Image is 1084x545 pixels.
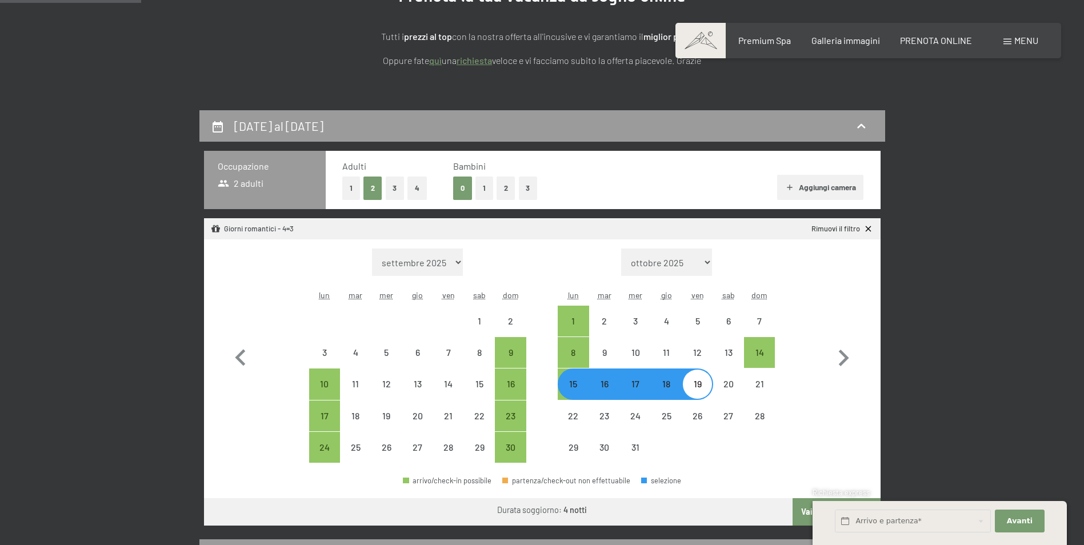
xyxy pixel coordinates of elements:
div: Mon Dec 15 2025 [558,368,589,399]
div: 26 [683,411,711,440]
div: 8 [559,348,587,376]
div: 25 [341,443,370,471]
div: selezione [641,477,681,484]
svg: Pacchetto/offerta [211,224,221,234]
div: arrivo/check-in possibile [309,400,340,431]
span: 2 adulti [218,177,264,190]
div: arrivo/check-in possibile [558,337,589,368]
div: arrivo/check-in non effettuabile [309,337,340,368]
div: Sun Nov 30 2025 [495,432,526,463]
p: Tutti i con la nostra offerta all'incusive e vi garantiamo il ! [257,29,828,44]
div: 11 [652,348,681,376]
div: arrivo/check-in non effettuabile [464,400,495,431]
div: arrivo/check-in possibile [495,337,526,368]
div: arrivo/check-in non effettuabile [558,432,589,463]
div: Tue Dec 16 2025 [589,368,620,399]
abbr: giovedì [661,290,672,300]
span: Galleria immagini [811,35,880,46]
b: 4 notti [563,505,587,515]
abbr: sabato [722,290,735,300]
div: Tue Dec 23 2025 [589,400,620,431]
div: 15 [559,379,587,408]
div: Mon Nov 17 2025 [309,400,340,431]
div: 12 [683,348,711,376]
div: Thu Dec 04 2025 [651,306,682,336]
div: 18 [652,379,681,408]
a: PRENOTA ONLINE [900,35,972,46]
div: 22 [559,411,587,440]
div: Fri Dec 05 2025 [682,306,713,336]
div: Wed Dec 17 2025 [620,368,651,399]
div: arrivo/check-in non effettuabile [464,306,495,336]
div: Thu Nov 20 2025 [402,400,433,431]
button: Mese precedente [224,249,257,463]
div: arrivo/check-in non effettuabile [402,432,433,463]
div: Durata soggiorno: [497,504,587,516]
div: 1 [559,316,587,345]
div: Thu Dec 18 2025 [651,368,682,399]
div: Sun Nov 02 2025 [495,306,526,336]
div: 14 [434,379,463,408]
div: Mon Dec 08 2025 [558,337,589,368]
span: Avanti [1007,516,1033,526]
div: Wed Nov 12 2025 [371,368,402,399]
a: richiesta [457,55,492,66]
div: 20 [714,379,743,408]
div: arrivo/check-in non effettuabile [744,306,775,336]
div: arrivo/check-in possibile [495,432,526,463]
strong: prezzi al top [404,31,452,42]
div: 8 [465,348,494,376]
div: 7 [745,316,774,345]
div: arrivo/check-in non effettuabile [340,337,371,368]
strong: miglior prezzo [643,31,700,42]
a: Premium Spa [738,35,791,46]
div: Sat Dec 27 2025 [713,400,744,431]
div: 12 [372,379,401,408]
div: 30 [496,443,525,471]
div: partenza/check-out non effettuabile [502,477,630,484]
div: Wed Dec 03 2025 [620,306,651,336]
div: Thu Dec 25 2025 [651,400,682,431]
div: Thu Nov 06 2025 [402,337,433,368]
button: 1 [342,177,360,200]
div: arrivo/check-in non effettuabile [340,432,371,463]
div: Mon Nov 24 2025 [309,432,340,463]
div: 2 [496,316,525,345]
div: arrivo/check-in non effettuabile [402,368,433,399]
div: Mon Dec 29 2025 [558,432,589,463]
div: arrivo/check-in non effettuabile [371,337,402,368]
div: 17 [310,411,339,440]
abbr: venerdì [691,290,704,300]
h3: Occupazione [218,160,312,173]
div: arrivo/check-in non effettuabile [589,432,620,463]
div: 21 [745,379,774,408]
div: 4 [652,316,681,345]
div: 16 [496,379,525,408]
div: arrivo/check-in possibile [495,368,526,399]
div: 29 [559,443,587,471]
div: arrivo/check-in non effettuabile [495,306,526,336]
div: 21 [434,411,463,440]
div: Sun Nov 23 2025 [495,400,526,431]
button: 2 [497,177,515,200]
div: Sat Nov 29 2025 [464,432,495,463]
div: arrivo/check-in non effettuabile [340,400,371,431]
div: 30 [590,443,619,471]
div: Sat Dec 06 2025 [713,306,744,336]
div: 13 [403,379,432,408]
button: Mese successivo [827,249,860,463]
div: 2 [590,316,619,345]
div: 3 [621,316,650,345]
div: arrivo/check-in non effettuabile [589,306,620,336]
div: Wed Nov 19 2025 [371,400,402,431]
div: Tue Dec 09 2025 [589,337,620,368]
div: 28 [434,443,463,471]
div: 23 [590,411,619,440]
div: arrivo/check-in non effettuabile [744,368,775,399]
div: Tue Dec 30 2025 [589,432,620,463]
abbr: martedì [598,290,611,300]
button: 2 [363,177,382,200]
abbr: mercoledì [629,290,642,300]
div: Wed Nov 26 2025 [371,432,402,463]
div: Sat Nov 22 2025 [464,400,495,431]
